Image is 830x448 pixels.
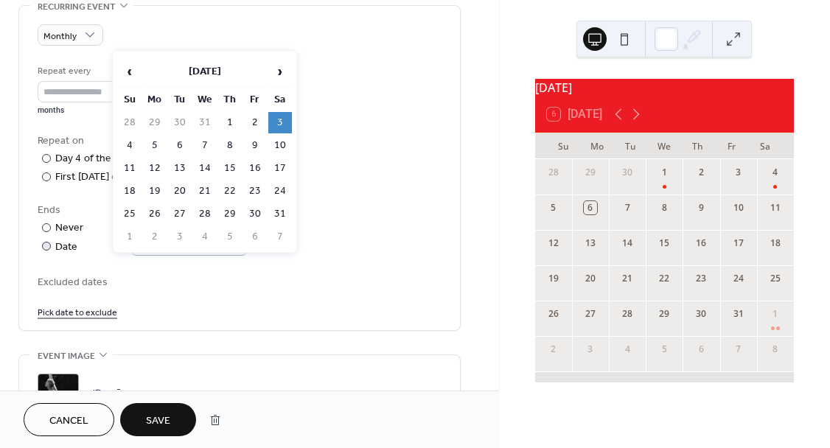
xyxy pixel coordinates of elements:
div: Never [55,220,84,236]
div: months [38,105,140,116]
div: Tu [614,133,648,159]
td: 3 [168,226,192,248]
div: 4 [769,166,782,179]
div: 17 [732,237,745,250]
td: 29 [218,203,242,225]
td: 13 [168,158,192,179]
div: 27 [584,307,597,321]
td: 20 [168,181,192,202]
th: Tu [168,89,192,111]
td: 5 [218,226,242,248]
div: 10 [732,201,745,214]
td: 7 [193,135,217,156]
div: 25 [769,272,782,285]
div: 18 [769,237,782,250]
div: Date [55,239,248,256]
div: Repeat on [38,133,439,149]
span: Save [146,413,170,429]
td: 21 [193,181,217,202]
td: 29 [143,112,167,133]
td: 3 [268,112,292,133]
td: 25 [118,203,142,225]
div: 6 [694,343,708,356]
td: 11 [118,158,142,179]
td: 12 [143,158,167,179]
div: 30 [694,307,708,321]
div: 29 [658,307,671,321]
div: 12 [547,237,560,250]
th: Fr [243,89,267,111]
div: 1 [658,166,671,179]
td: 8 [218,135,242,156]
div: We [647,133,681,159]
div: 4 [621,343,634,356]
span: › [269,57,291,86]
td: 23 [243,181,267,202]
td: 22 [218,181,242,202]
div: 28 [621,307,634,321]
td: 31 [268,203,292,225]
div: 22 [658,272,671,285]
div: 28 [547,166,560,179]
div: 30 [621,166,634,179]
div: 11 [769,201,782,214]
div: ; [38,374,79,415]
th: Th [218,89,242,111]
div: 7 [732,343,745,356]
td: 28 [193,203,217,225]
div: Ends [38,203,439,218]
td: 1 [218,112,242,133]
td: 4 [118,135,142,156]
div: 9 [694,201,708,214]
td: 2 [143,226,167,248]
div: 31 [732,307,745,321]
div: 29 [584,166,597,179]
td: 9 [243,135,267,156]
div: 6 [584,201,597,214]
td: 10 [268,135,292,156]
div: 16 [694,237,708,250]
a: Cancel [24,403,114,436]
div: 2 [547,343,560,356]
div: 24 [732,272,745,285]
div: 26 [547,307,560,321]
td: 15 [218,158,242,179]
td: 30 [168,112,192,133]
th: Sa [268,89,292,111]
th: Mo [143,89,167,111]
div: 5 [547,201,560,214]
span: Excluded dates [38,274,442,290]
td: 1 [118,226,142,248]
th: Su [118,89,142,111]
div: 3 [732,166,745,179]
td: 6 [168,135,192,156]
span: Cancel [49,413,88,429]
button: Save [120,403,196,436]
div: 8 [769,343,782,356]
span: Monthly [43,27,77,44]
td: 18 [118,181,142,202]
div: 7 [621,201,634,214]
td: 17 [268,158,292,179]
td: 19 [143,181,167,202]
th: We [193,89,217,111]
td: 30 [243,203,267,225]
td: 6 [243,226,267,248]
td: 7 [268,226,292,248]
div: 3 [584,343,597,356]
div: 23 [694,272,708,285]
th: [DATE] [143,56,267,88]
div: 13 [584,237,597,250]
div: [DATE] [535,79,794,97]
td: 5 [143,135,167,156]
td: 2 [243,112,267,133]
span: Event image [38,349,95,364]
div: Th [681,133,715,159]
div: 19 [547,272,560,285]
div: 8 [658,201,671,214]
div: 5 [658,343,671,356]
div: Fr [715,133,749,159]
td: 27 [168,203,192,225]
div: 2 [694,166,708,179]
div: First [DATE] of the month [55,169,172,185]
